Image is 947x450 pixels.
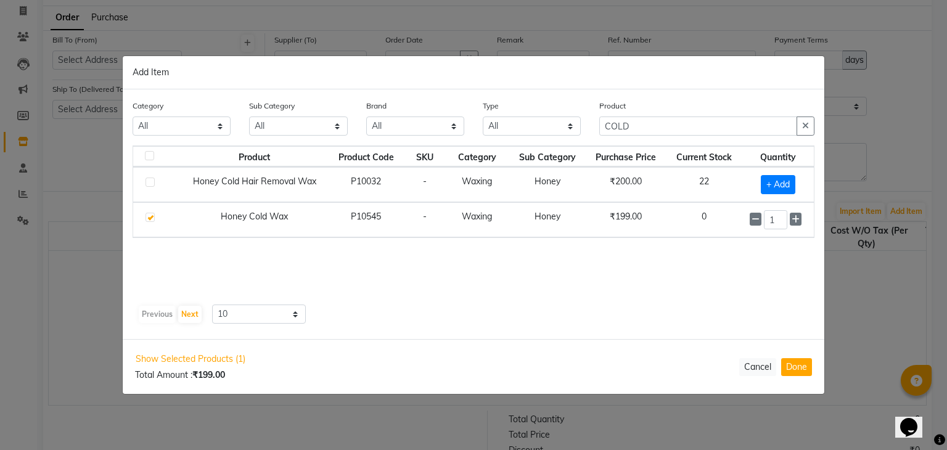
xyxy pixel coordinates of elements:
[123,56,824,89] div: Add Item
[761,175,795,194] span: + Add
[742,146,814,167] th: Quantity
[596,152,656,163] span: Purchase Price
[133,100,163,112] label: Category
[328,167,404,202] td: P10032
[666,202,742,237] td: 0
[135,352,246,366] span: Show Selected Products (1)
[599,117,797,136] input: Search or Scan Product
[586,202,666,237] td: ₹199.00
[781,358,812,376] button: Done
[404,146,446,167] th: SKU
[404,202,446,237] td: -
[446,167,509,202] td: Waxing
[599,100,626,112] label: Product
[192,369,225,380] b: ₹199.00
[509,167,586,202] td: Honey
[666,146,742,167] th: Current Stock
[366,100,387,112] label: Brand
[181,202,328,237] td: Honey Cold Wax
[181,167,328,202] td: Honey Cold Hair Removal Wax
[446,202,509,237] td: Waxing
[586,167,666,202] td: ₹200.00
[739,358,776,376] button: Cancel
[404,167,446,202] td: -
[509,146,586,167] th: Sub Category
[178,306,202,323] button: Next
[483,100,499,112] label: Type
[446,146,509,167] th: Category
[328,202,404,237] td: P10545
[135,369,225,380] span: Total Amount :
[895,401,935,438] iframe: chat widget
[181,146,328,167] th: Product
[328,146,404,167] th: Product Code
[509,202,586,237] td: Honey
[249,100,295,112] label: Sub Category
[666,167,742,202] td: 22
